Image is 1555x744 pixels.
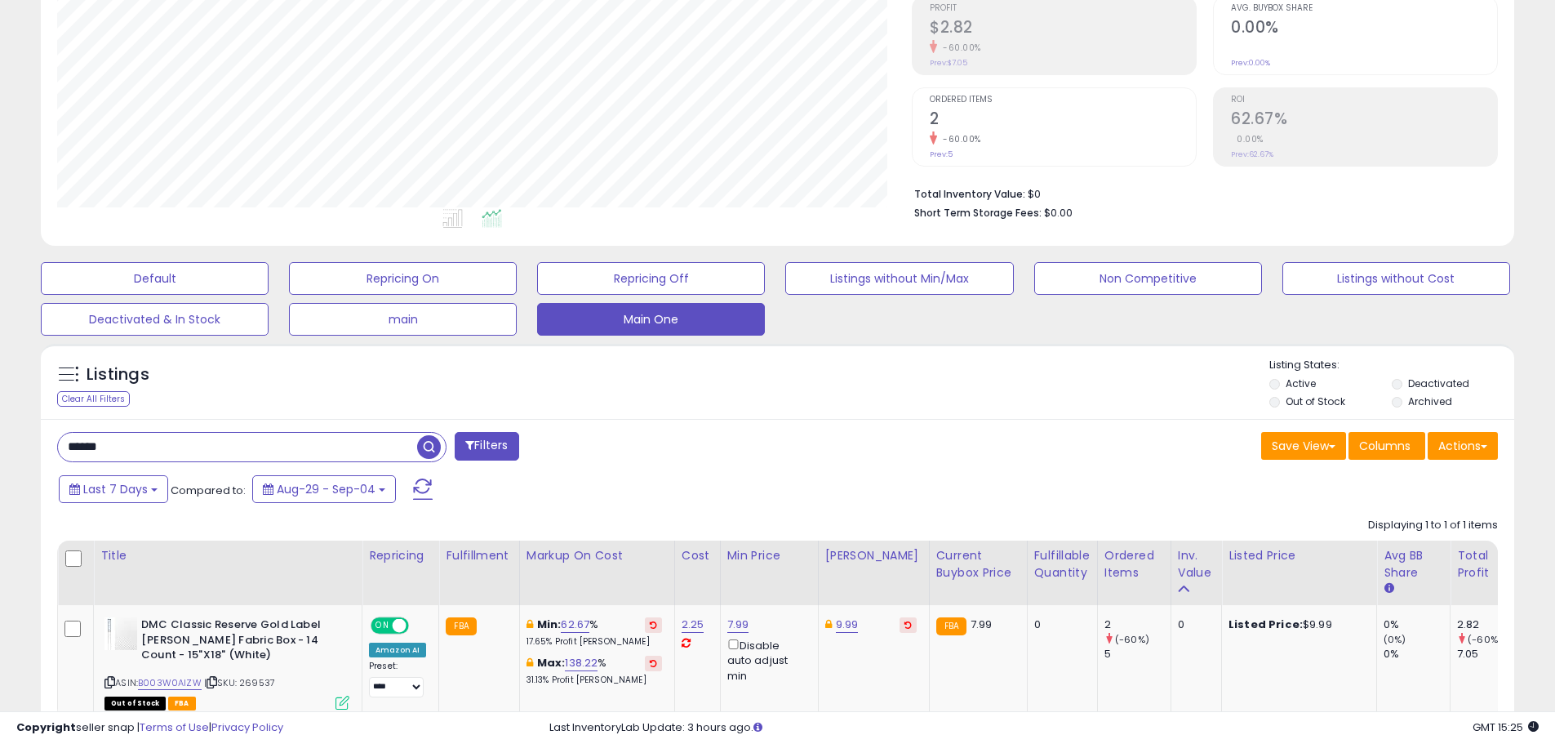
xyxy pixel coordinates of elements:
div: [PERSON_NAME] [825,547,922,564]
small: Prev: 0.00% [1231,58,1270,68]
small: FBA [936,617,966,635]
small: (0%) [1384,633,1406,646]
span: OFF [407,619,433,633]
small: Avg BB Share. [1384,581,1393,596]
div: Fulfillment [446,547,512,564]
div: Ordered Items [1104,547,1164,581]
button: Repricing On [289,262,517,295]
div: 0 [1034,617,1085,632]
span: Aug-29 - Sep-04 [277,481,375,497]
a: Terms of Use [140,719,209,735]
small: -60.00% [937,133,981,145]
a: Privacy Policy [211,719,283,735]
div: $9.99 [1228,617,1364,632]
div: Amazon AI [369,643,426,657]
button: Aug-29 - Sep-04 [252,475,396,503]
div: Last InventoryLab Update: 3 hours ago. [549,720,1539,736]
span: | SKU: 269537 [204,676,275,689]
div: Inv. value [1178,547,1215,581]
label: Active [1286,376,1316,390]
span: Ordered Items [930,96,1196,105]
div: Fulfillable Quantity [1034,547,1091,581]
h2: 0.00% [1231,18,1497,40]
span: ON [372,619,393,633]
small: 0.00% [1231,133,1264,145]
span: Last 7 Days [83,481,148,497]
span: 7.99 [971,617,993,632]
p: 17.65% Profit [PERSON_NAME] [526,636,662,648]
h2: $2.82 [930,18,1196,40]
button: Main One [537,303,765,336]
a: 138.22 [565,655,598,671]
label: Out of Stock [1286,394,1345,408]
span: Compared to: [171,483,246,498]
div: 7.05 [1457,647,1523,662]
span: $0.00 [1044,205,1073,221]
b: DMC Classic Reserve Gold Label [PERSON_NAME] Fabric Box - 14 Count - 15"X18" (White) [141,617,340,667]
p: 31.13% Profit [PERSON_NAME] [526,675,662,686]
div: Current Buybox Price [936,547,1020,581]
button: Default [41,262,269,295]
button: Actions [1428,432,1498,460]
b: Max: [537,655,566,670]
div: Disable auto adjust min [727,636,806,684]
p: Listing States: [1269,358,1514,373]
h5: Listings [87,363,149,386]
span: Avg. Buybox Share [1231,4,1497,13]
b: Listed Price: [1228,617,1303,632]
div: Cost [682,547,713,564]
span: Columns [1359,438,1411,454]
div: 5 [1104,647,1171,662]
div: Clear All Filters [57,391,130,407]
a: 2.25 [682,617,704,633]
button: Columns [1348,432,1425,460]
small: Prev: $7.05 [930,58,967,68]
div: Min Price [727,547,811,564]
small: FBA [446,617,476,635]
div: Repricing [369,547,432,564]
span: ROI [1231,96,1497,105]
div: Total Profit [1457,547,1517,581]
small: Prev: 62.67% [1231,149,1273,159]
div: 2 [1104,617,1171,632]
strong: Copyright [16,719,76,735]
small: (-60%) [1468,633,1502,646]
label: Archived [1408,394,1452,408]
div: Listed Price [1228,547,1370,564]
button: Last 7 Days [59,475,168,503]
label: Deactivated [1408,376,1469,390]
button: Deactivated & In Stock [41,303,269,336]
small: Prev: 5 [930,149,953,159]
button: Save View [1261,432,1346,460]
div: Preset: [369,661,426,697]
h2: 62.67% [1231,109,1497,131]
h2: 2 [930,109,1196,131]
div: 0% [1384,647,1450,662]
div: Markup on Cost [526,547,668,564]
button: Listings without Min/Max [785,262,1013,295]
div: Avg BB Share [1384,547,1443,581]
button: Repricing Off [537,262,765,295]
b: Min: [537,617,562,632]
a: 7.99 [727,617,749,633]
div: 0% [1384,617,1450,632]
span: Profit [930,4,1196,13]
button: Filters [455,432,518,461]
span: 2025-09-12 15:25 GMT [1473,719,1539,735]
button: main [289,303,517,336]
div: % [526,656,662,686]
div: Title [100,547,355,564]
a: 62.67 [561,617,589,633]
button: Listings without Cost [1282,262,1510,295]
small: -60.00% [937,42,981,54]
a: 9.99 [836,617,859,633]
div: 2.82 [1457,617,1523,632]
img: 51MalBQqmML._SL40_.jpg [104,617,137,650]
div: seller snap | | [16,720,283,736]
button: Non Competitive [1034,262,1262,295]
b: Short Term Storage Fees: [914,206,1042,220]
a: B003W0AIZW [138,676,202,690]
div: Displaying 1 to 1 of 1 items [1368,518,1498,533]
small: (-60%) [1115,633,1149,646]
li: $0 [914,183,1486,203]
